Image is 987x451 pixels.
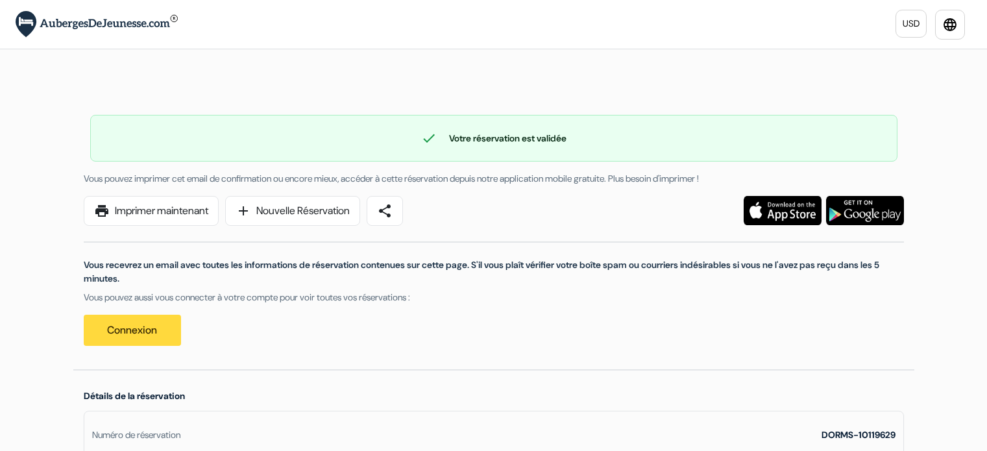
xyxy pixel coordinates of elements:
[84,390,185,402] span: Détails de la réservation
[84,291,904,304] p: Vous pouvez aussi vous connecter à votre compte pour voir toutes vos réservations :
[84,258,904,286] p: Vous recevrez un email avec toutes les informations de réservation contenues sur cette page. S'il...
[421,130,437,146] span: check
[92,428,180,442] div: Numéro de réservation
[16,11,178,38] img: AubergesDeJeunesse.com
[84,173,699,184] span: Vous pouvez imprimer cet email de confirmation ou encore mieux, accéder à cette réservation depui...
[84,315,181,346] a: Connexion
[377,203,393,219] span: share
[91,130,897,146] div: Votre réservation est validée
[822,429,896,441] strong: DORMS-10119629
[826,196,904,225] img: Téléchargez l'application gratuite
[942,17,958,32] i: language
[236,203,251,219] span: add
[896,10,927,38] a: USD
[225,196,360,226] a: addNouvelle Réservation
[744,196,822,225] img: Téléchargez l'application gratuite
[935,10,965,40] a: language
[84,196,219,226] a: printImprimer maintenant
[94,203,110,219] span: print
[367,196,403,226] a: share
